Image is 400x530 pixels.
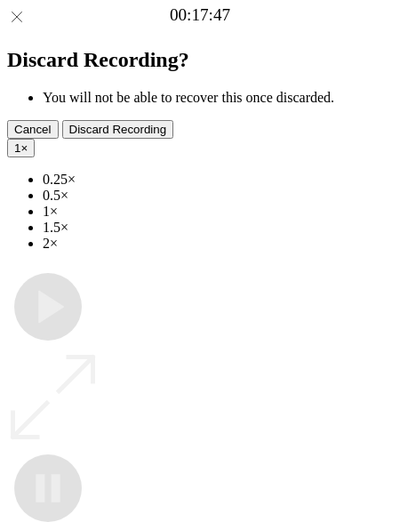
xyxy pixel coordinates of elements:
[62,120,174,139] button: Discard Recording
[43,90,393,106] li: You will not be able to recover this once discarded.
[14,141,20,155] span: 1
[7,48,393,72] h2: Discard Recording?
[43,172,393,188] li: 0.25×
[7,139,35,157] button: 1×
[43,220,393,236] li: 1.5×
[7,120,59,139] button: Cancel
[43,236,393,252] li: 2×
[43,188,393,204] li: 0.5×
[43,204,393,220] li: 1×
[170,5,230,25] a: 00:17:47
